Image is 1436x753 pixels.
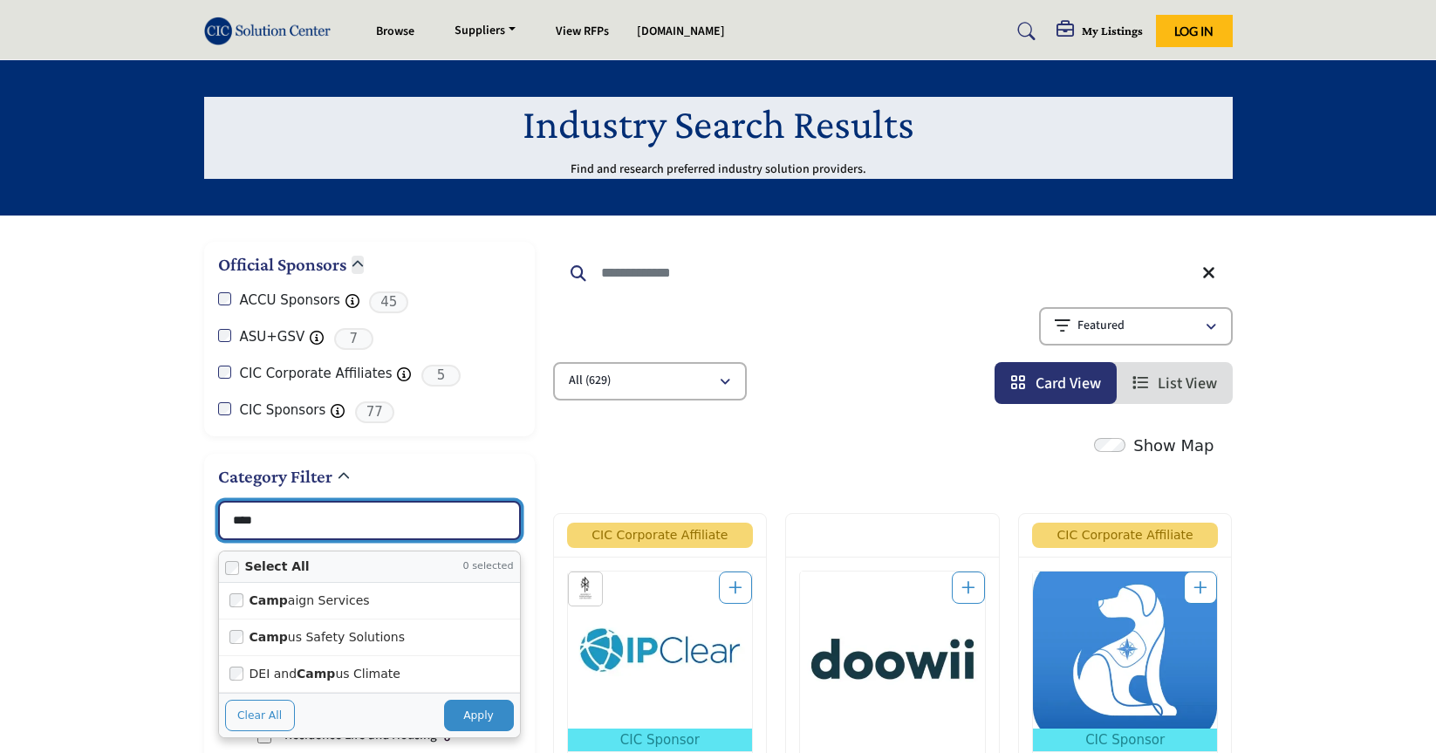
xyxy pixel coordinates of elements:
[1193,578,1207,599] a: Add To List
[369,291,408,313] span: 45
[553,252,1233,294] input: Search Keyword
[376,23,414,40] a: Browse
[1036,373,1101,394] span: Card View
[1033,572,1218,729] img: Student Ally, Inc.
[218,252,346,277] h2: Official Sponsors
[1156,15,1233,47] button: Log In
[218,292,231,305] input: ACCU Sponsors checkbox
[568,572,753,752] a: Open Listing in new tab
[218,366,231,379] input: CIC Corporate Affiliates checkbox
[995,362,1117,404] li: Card View
[573,577,598,601] img: ACCU Sponsors Badge Icon
[421,365,461,387] span: 5
[1032,523,1219,548] span: CIC Corporate Affiliate
[553,362,747,400] button: All (629)
[1133,434,1214,457] label: Show Map
[567,523,754,548] span: CIC Corporate Affiliate
[218,464,332,489] h2: Category Filter
[334,328,373,350] span: 7
[637,23,725,40] a: [DOMAIN_NAME]
[1001,17,1047,45] a: Search
[1158,373,1217,394] span: List View
[444,700,514,731] button: Apply
[297,667,335,681] strong: Camp
[1132,373,1217,394] a: View List
[556,23,609,40] a: View RFPs
[961,578,975,599] a: Add To List
[240,364,393,384] label: CIC Corporate Affiliates
[245,558,310,576] label: Select All
[218,402,231,415] input: CIC Sponsors checkbox
[250,663,509,685] label: DEI and us Climate
[250,630,288,644] strong: Camp
[225,700,295,731] button: Clear All
[250,593,288,607] strong: Camp
[1082,23,1143,38] h5: My Listings
[571,161,866,179] p: Find and research preferred industry solution providers.
[1174,24,1214,38] span: Log In
[218,501,521,540] input: Search Category
[1077,318,1125,335] p: Featured
[463,559,514,574] span: 0 selected
[569,373,611,390] p: All (629)
[1036,730,1214,750] span: CIC Sponsor
[240,400,326,421] label: CIC Sponsors
[1056,21,1143,42] div: My Listings
[218,329,231,342] input: ASU+GSV checkbox
[250,626,509,648] label: us Safety Solutions
[204,17,340,45] img: Site Logo
[240,327,305,347] label: ASU+GSV
[728,578,742,599] a: Add To List
[1010,373,1101,394] a: View Card
[1117,362,1233,404] li: List View
[568,572,753,729] img: IPClear
[250,590,509,612] label: aign Services
[571,730,749,750] span: CIC Sponsor
[523,97,914,151] h1: Industry Search Results
[442,19,528,44] a: Suppliers
[1039,307,1233,346] button: Featured
[1033,572,1218,752] a: Open Listing in new tab
[240,291,340,311] label: ACCU Sponsors
[355,401,394,423] span: 77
